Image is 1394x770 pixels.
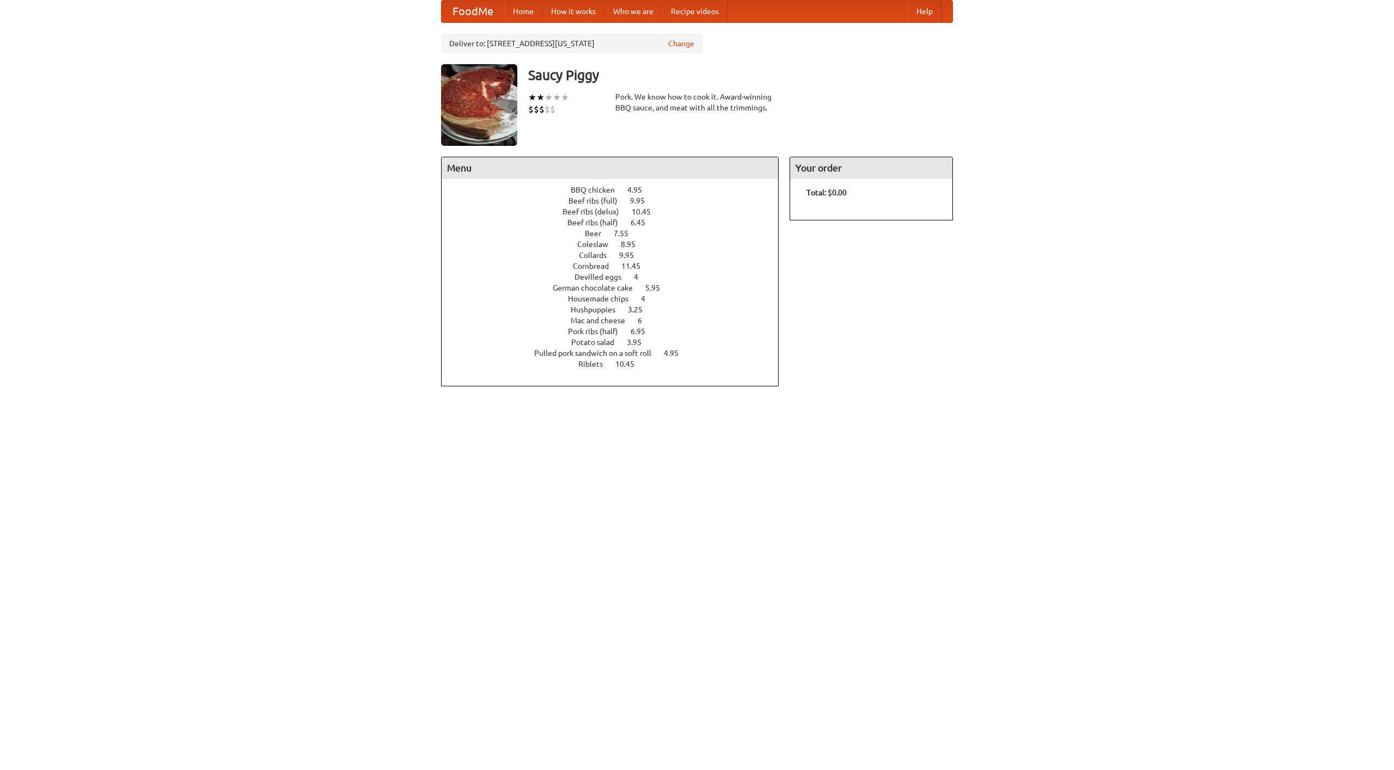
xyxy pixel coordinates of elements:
span: Beer [585,229,612,238]
h3: Saucy Piggy [528,64,953,86]
a: Who we are [604,1,662,22]
a: Beef ribs (full) 9.95 [568,196,665,205]
span: Pulled pork sandwich on a soft roll [534,349,662,358]
span: 6.95 [631,327,656,336]
span: 10.45 [632,207,662,216]
a: Potato salad 3.95 [571,338,662,347]
span: 4 [634,273,649,281]
span: Beef ribs (delux) [563,207,630,216]
span: 4.95 [664,349,689,358]
span: Beef ribs (full) [568,196,628,205]
li: ★ [528,91,536,103]
li: $ [528,103,534,115]
a: Devilled eggs 4 [574,273,658,281]
a: Home [504,1,542,22]
li: ★ [545,91,553,103]
a: Coleslaw 8.95 [577,240,656,249]
span: Devilled eggs [574,273,632,281]
span: Potato salad [571,338,625,347]
li: $ [539,103,545,115]
span: 4 [641,294,656,303]
span: Collards [579,251,617,260]
a: Mac and cheese 6 [571,316,662,325]
div: Deliver to: [STREET_ADDRESS][US_STATE] [441,34,702,53]
div: Pork. We know how to cook it. Award-winning BBQ sauce, and meat with all the trimmings. [615,91,779,113]
a: Cornbread 11.45 [573,262,661,270]
li: $ [545,103,550,115]
span: German chocolate cake [553,284,644,292]
a: How it works [542,1,604,22]
a: Hushpuppies 3.25 [571,305,663,314]
b: Total: $0.00 [806,188,847,197]
a: Beef ribs (delux) 10.45 [563,207,671,216]
span: 3.95 [627,338,652,347]
a: FoodMe [442,1,504,22]
span: 7.55 [614,229,639,238]
a: Collards 9.95 [579,251,654,260]
span: 11.45 [621,262,651,270]
li: $ [534,103,539,115]
a: Help [908,1,941,22]
li: ★ [536,91,545,103]
span: Coleslaw [577,240,619,249]
a: Pork ribs (half) 6.95 [568,327,665,336]
img: angular.jpg [441,64,517,146]
span: 5.95 [645,284,671,292]
span: 6 [638,316,653,325]
a: Housemade chips 4 [568,294,665,303]
span: Beef ribs (half) [567,218,629,227]
span: 6.45 [631,218,656,227]
span: 4.95 [627,186,653,194]
a: Beer 7.55 [585,229,649,238]
span: 10.45 [615,360,645,368]
a: Recipe videos [662,1,727,22]
span: Mac and cheese [571,316,636,325]
span: BBQ chicken [571,186,626,194]
span: 3.25 [628,305,653,314]
a: Change [668,38,694,49]
a: Beef ribs (half) 6.45 [567,218,665,227]
span: 8.95 [621,240,646,249]
span: Housemade chips [568,294,639,303]
span: Hushpuppies [571,305,626,314]
span: Riblets [578,360,614,368]
span: Cornbread [573,262,620,270]
h4: Your order [790,157,952,179]
a: German chocolate cake 5.95 [553,284,680,292]
a: BBQ chicken 4.95 [571,186,662,194]
li: ★ [561,91,569,103]
h4: Menu [442,157,778,179]
span: 9.95 [630,196,656,205]
span: 9.95 [619,251,645,260]
span: Pork ribs (half) [568,327,629,336]
li: $ [550,103,555,115]
a: Riblets 10.45 [578,360,655,368]
a: Pulled pork sandwich on a soft roll 4.95 [534,349,699,358]
li: ★ [553,91,561,103]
